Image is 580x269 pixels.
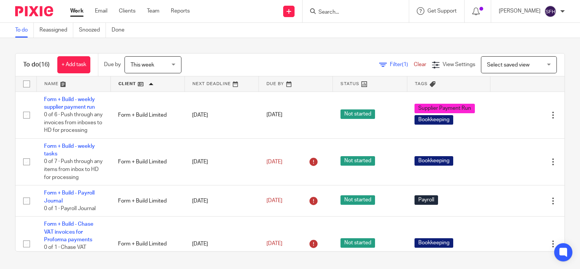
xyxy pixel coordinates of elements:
[414,62,426,67] a: Clear
[340,156,375,166] span: Not started
[266,159,282,165] span: [DATE]
[318,9,386,16] input: Search
[23,61,50,69] h1: To do
[340,238,375,248] span: Not started
[44,159,102,180] span: 0 of 7 · Push through any items from inbox to HD for processing
[171,7,190,15] a: Reports
[44,112,102,133] span: 0 of 6 · Push through any invoices from inboxes to HD for processing
[15,6,53,16] img: Pixie
[499,7,541,15] p: [PERSON_NAME]
[112,23,130,38] a: Done
[110,138,184,185] td: Form + Build Limited
[79,23,106,38] a: Snoozed
[340,195,375,205] span: Not started
[415,115,453,125] span: Bookkeeping
[39,62,50,68] span: (16)
[119,7,136,15] a: Clients
[104,61,121,68] p: Due by
[544,5,556,17] img: svg%3E
[266,241,282,247] span: [DATE]
[487,62,530,68] span: Select saved view
[44,206,96,211] span: 0 of 1 · Payroll Journal
[443,62,475,67] span: View Settings
[390,62,414,67] span: Filter
[266,112,282,118] span: [DATE]
[15,23,34,38] a: To do
[415,104,475,113] span: Supplier Payment Run
[340,109,375,119] span: Not started
[39,23,73,38] a: Reassigned
[266,198,282,204] span: [DATE]
[147,7,159,15] a: Team
[415,238,453,248] span: Bookkeeping
[402,62,408,67] span: (1)
[415,156,453,166] span: Bookkeeping
[427,8,457,14] span: Get Support
[44,190,95,203] a: Form + Build - Payroll Journal
[44,222,93,242] a: Form + Build - Chase VAT invoices for Proforma payments
[184,138,258,185] td: [DATE]
[415,82,428,86] span: Tags
[57,56,90,73] a: + Add task
[415,195,438,205] span: Payroll
[184,185,258,217] td: [DATE]
[44,97,95,110] a: Form + Build - weekly supplier payment run
[44,144,95,157] a: Form + Build - weekly tasks
[110,185,184,217] td: Form + Build Limited
[95,7,107,15] a: Email
[184,92,258,138] td: [DATE]
[44,245,95,266] span: 0 of 1 · Chase VAT invoices for proforma payments made
[70,7,84,15] a: Work
[131,62,154,68] span: This week
[110,92,184,138] td: Form + Build Limited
